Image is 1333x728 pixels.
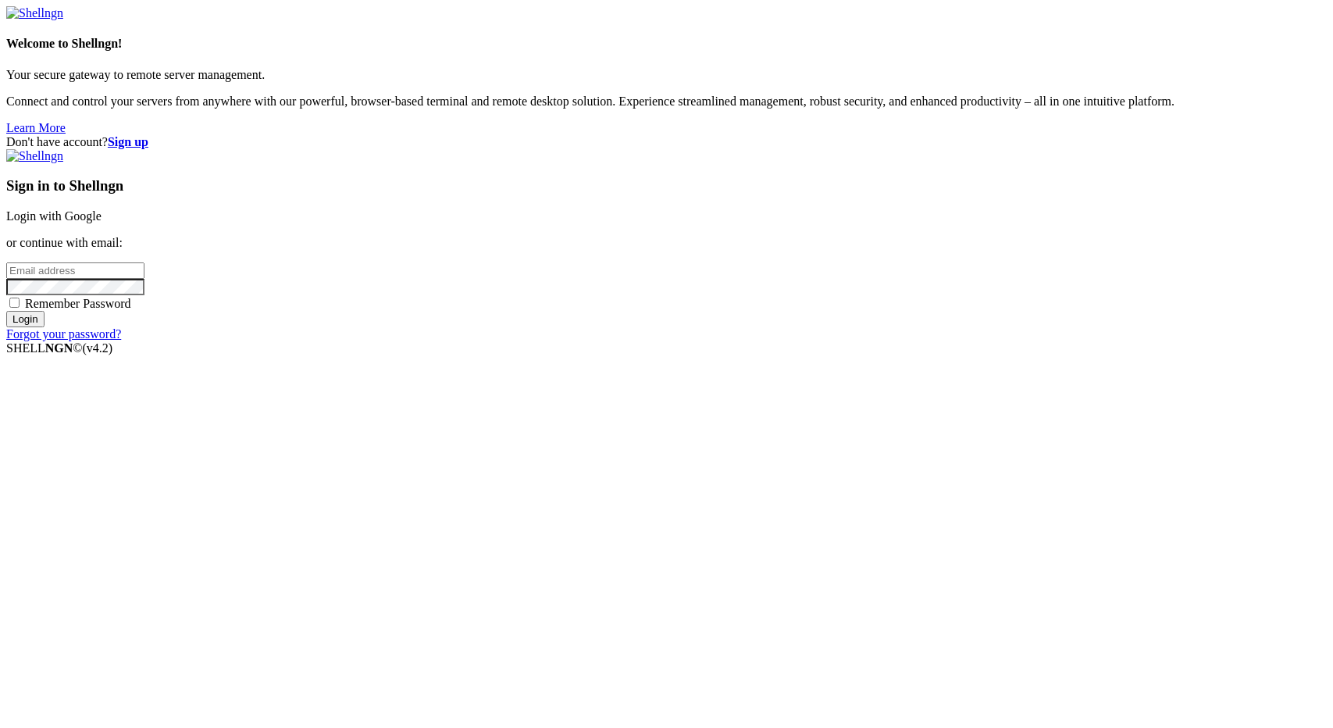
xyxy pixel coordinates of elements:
[108,135,148,148] a: Sign up
[6,68,1327,82] p: Your secure gateway to remote server management.
[45,341,73,355] b: NGN
[6,327,121,341] a: Forgot your password?
[6,95,1327,109] p: Connect and control your servers from anywhere with our powerful, browser-based terminal and remo...
[6,149,63,163] img: Shellngn
[6,135,1327,149] div: Don't have account?
[6,209,102,223] a: Login with Google
[6,236,1327,250] p: or continue with email:
[6,311,45,327] input: Login
[25,297,131,310] span: Remember Password
[6,177,1327,194] h3: Sign in to Shellngn
[6,121,66,134] a: Learn More
[6,262,144,279] input: Email address
[6,341,112,355] span: SHELL ©
[6,6,63,20] img: Shellngn
[83,341,113,355] span: 4.2.0
[6,37,1327,51] h4: Welcome to Shellngn!
[9,298,20,308] input: Remember Password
